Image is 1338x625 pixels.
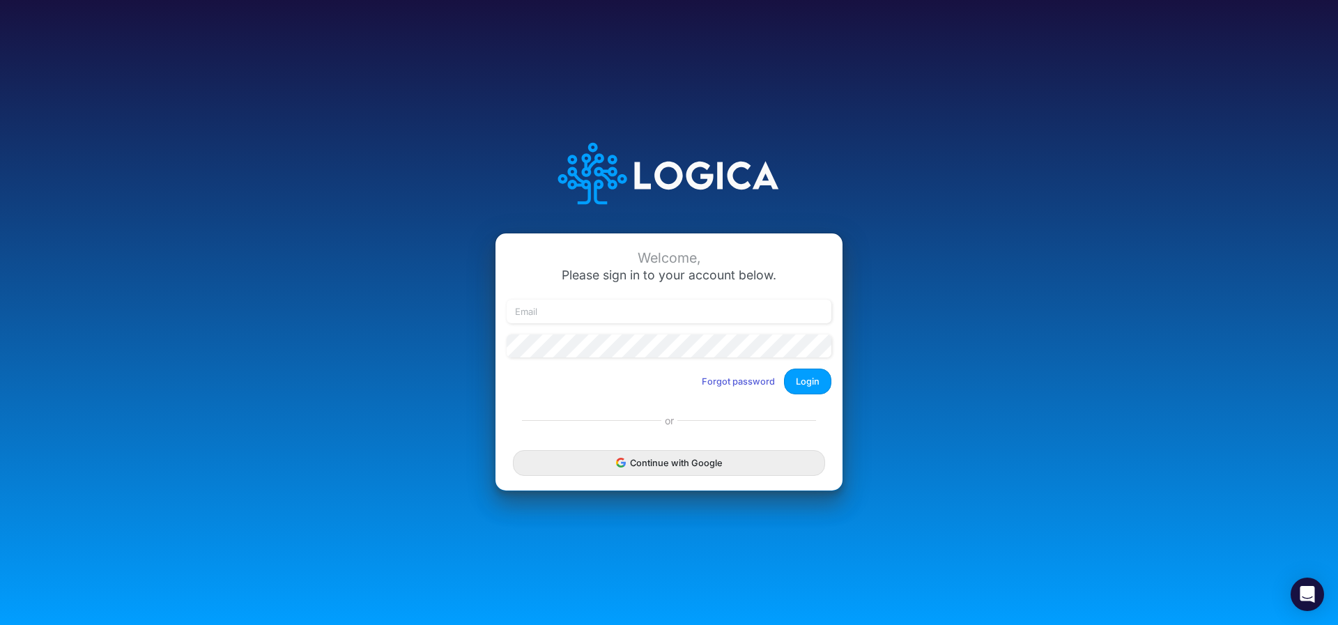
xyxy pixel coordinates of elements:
[784,369,831,394] button: Login
[1291,578,1324,611] div: Open Intercom Messenger
[507,250,831,266] div: Welcome,
[693,370,784,393] button: Forgot password
[562,268,776,282] span: Please sign in to your account below.
[513,450,825,476] button: Continue with Google
[507,300,831,323] input: Email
